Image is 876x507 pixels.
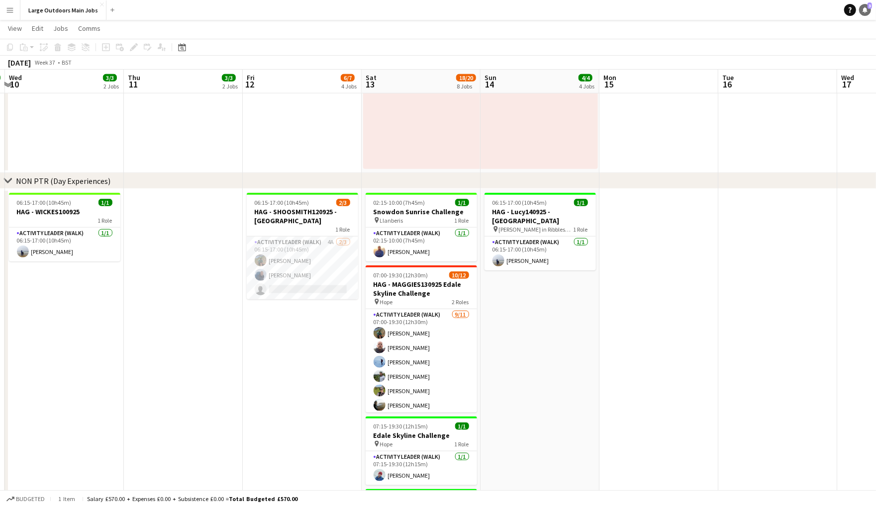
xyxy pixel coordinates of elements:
[74,22,104,35] a: Comms
[457,83,476,90] div: 8 Jobs
[229,495,297,503] span: Total Budgeted £570.00
[366,228,477,261] app-card-role: Activity Leader (Walk)1/102:15-10:00 (7h45m)[PERSON_NAME]
[103,74,117,82] span: 3/3
[374,199,425,206] span: 02:15-10:00 (7h45m)
[456,74,476,82] span: 18/20
[859,4,871,16] a: 3
[9,73,22,82] span: Wed
[499,226,574,233] span: [PERSON_NAME] in Ribblesdale [GEOGRAPHIC_DATA]
[366,451,477,485] app-card-role: Activity Leader (Walk)1/107:15-19:30 (12h15m)[PERSON_NAME]
[380,440,393,448] span: Hope
[5,494,46,505] button: Budgeted
[366,417,477,485] app-job-card: 07:15-19:30 (12h15m)1/1Edale Skyline Challenge Hope1 RoleActivity Leader (Walk)1/107:15-19:30 (12...
[380,298,393,306] span: Hope
[17,199,72,206] span: 06:15-17:00 (10h45m)
[126,79,140,90] span: 11
[87,495,297,503] div: Salary £570.00 + Expenses £0.00 + Subsistence £0.00 =
[336,199,350,206] span: 2/3
[579,83,594,90] div: 4 Jobs
[53,24,68,33] span: Jobs
[721,79,734,90] span: 16
[247,207,358,225] h3: HAG - SHOOSMITH120925 - [GEOGRAPHIC_DATA]
[483,79,496,90] span: 14
[222,74,236,82] span: 3/3
[16,496,45,503] span: Budgeted
[245,79,255,90] span: 12
[222,83,238,90] div: 2 Jobs
[49,22,72,35] a: Jobs
[7,79,22,90] span: 10
[366,207,477,216] h3: Snowdon Sunrise Challenge
[9,193,120,261] app-job-card: 06:15-17:00 (10h45m)1/1HAG - WICKES1009251 RoleActivity Leader (Walk)1/106:15-17:00 (10h45m)[PERS...
[449,271,469,279] span: 10/12
[341,83,357,90] div: 4 Jobs
[366,265,477,413] app-job-card: 07:00-19:30 (12h30m)10/12HAG - MAGGIES130925 Edale Skyline Challenge Hope2 RolesActivity Leader (...
[247,73,255,82] span: Fri
[78,24,100,33] span: Comms
[128,73,140,82] span: Thu
[20,0,106,20] button: Large Outdoors Main Jobs
[380,217,403,224] span: Llanberis
[603,73,616,82] span: Mon
[574,199,588,206] span: 1/1
[28,22,47,35] a: Edit
[366,280,477,298] h3: HAG - MAGGIES130925 Edale Skyline Challenge
[16,176,110,186] div: NON PTR (Day Experiences)
[255,199,309,206] span: 06:15-17:00 (10h45m)
[579,74,592,82] span: 4/4
[8,24,22,33] span: View
[98,199,112,206] span: 1/1
[9,228,120,261] app-card-role: Activity Leader (Walk)1/106:15-17:00 (10h45m)[PERSON_NAME]
[336,226,350,233] span: 1 Role
[247,193,358,299] app-job-card: 06:15-17:00 (10h45m)2/3HAG - SHOOSMITH120925 - [GEOGRAPHIC_DATA]1 RoleActivity Leader (Walk)4A2/3...
[602,79,616,90] span: 15
[364,79,377,90] span: 13
[341,74,355,82] span: 6/7
[366,73,377,82] span: Sat
[574,226,588,233] span: 1 Role
[247,237,358,299] app-card-role: Activity Leader (Walk)4A2/306:15-17:00 (10h45m)[PERSON_NAME][PERSON_NAME]
[455,422,469,430] span: 1/1
[455,217,469,224] span: 1 Role
[485,237,596,270] app-card-role: Activity Leader (Walk)1/106:15-17:00 (10h45m)[PERSON_NAME]
[485,207,596,225] h3: HAG - Lucy140925 - [GEOGRAPHIC_DATA]
[8,58,31,68] div: [DATE]
[722,73,734,82] span: Tue
[9,207,120,216] h3: HAG - WICKES100925
[55,495,79,503] span: 1 item
[485,73,496,82] span: Sun
[62,59,72,66] div: BST
[366,309,477,487] app-card-role: Activity Leader (Walk)9/1107:00-19:30 (12h30m)[PERSON_NAME][PERSON_NAME][PERSON_NAME][PERSON_NAME...
[492,199,547,206] span: 06:15-17:00 (10h45m)
[868,2,872,9] span: 3
[374,271,428,279] span: 07:00-19:30 (12h30m)
[366,431,477,440] h3: Edale Skyline Challenge
[33,59,58,66] span: Week 37
[374,422,428,430] span: 07:15-19:30 (12h15m)
[452,298,469,306] span: 2 Roles
[485,193,596,270] app-job-card: 06:15-17:00 (10h45m)1/1HAG - Lucy140925 - [GEOGRAPHIC_DATA] [PERSON_NAME] in Ribblesdale [GEOGRAP...
[32,24,43,33] span: Edit
[103,83,119,90] div: 2 Jobs
[455,440,469,448] span: 1 Role
[366,193,477,261] app-job-card: 02:15-10:00 (7h45m)1/1Snowdon Sunrise Challenge Llanberis1 RoleActivity Leader (Walk)1/102:15-10:...
[840,79,854,90] span: 17
[4,22,26,35] a: View
[455,199,469,206] span: 1/1
[841,73,854,82] span: Wed
[98,217,112,224] span: 1 Role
